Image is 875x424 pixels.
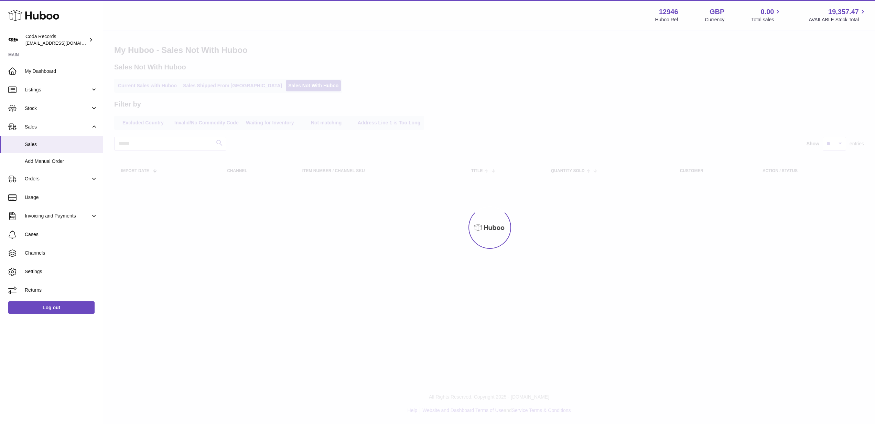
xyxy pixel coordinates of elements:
span: Usage [25,194,98,201]
span: [EMAIL_ADDRESS][DOMAIN_NAME] [25,40,101,46]
span: 19,357.47 [828,7,859,16]
span: Add Manual Order [25,158,98,165]
span: Listings [25,87,90,93]
a: 19,357.47 AVAILABLE Stock Total [809,7,867,23]
span: AVAILABLE Stock Total [809,16,867,23]
a: 0.00 Total sales [751,7,782,23]
span: Sales [25,124,90,130]
span: Stock [25,105,90,112]
span: Settings [25,268,98,275]
span: Total sales [751,16,782,23]
span: My Dashboard [25,68,98,75]
div: Currency [705,16,725,23]
strong: 12946 [659,7,678,16]
span: 0.00 [761,7,774,16]
span: Sales [25,141,98,148]
span: Cases [25,231,98,238]
span: Invoicing and Payments [25,213,90,219]
span: Returns [25,287,98,293]
span: Channels [25,250,98,256]
span: Orders [25,176,90,182]
a: Log out [8,301,95,314]
div: Coda Records [25,33,87,46]
strong: GBP [710,7,724,16]
div: Huboo Ref [655,16,678,23]
img: haz@pcatmedia.com [8,35,19,45]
